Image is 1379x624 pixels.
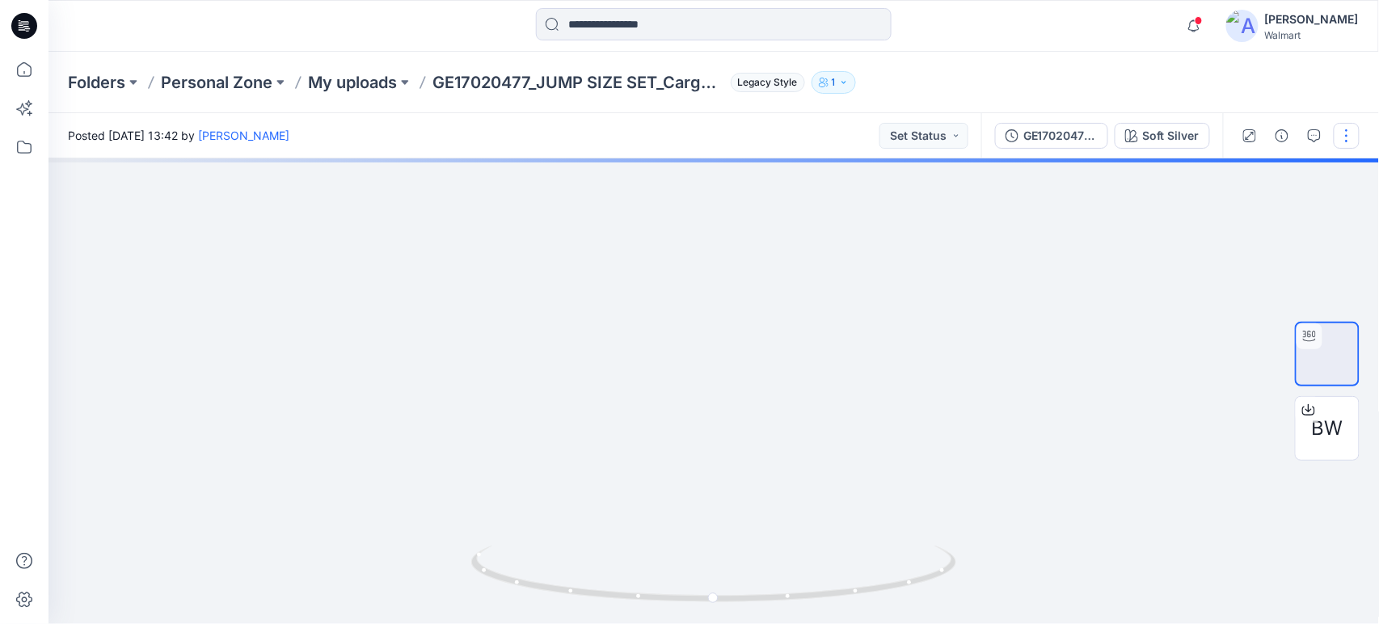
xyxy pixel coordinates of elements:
[68,127,289,144] span: Posted [DATE] 13:42 by
[1265,29,1359,41] div: Walmart
[198,129,289,142] a: [PERSON_NAME]
[1226,10,1259,42] img: avatar
[724,71,805,94] button: Legacy Style
[832,74,836,91] p: 1
[1023,127,1098,145] div: GE17020477_GE Cargo Short
[731,73,805,92] span: Legacy Style
[995,123,1108,149] button: GE17020477_GE Cargo Short
[1269,123,1295,149] button: Details
[1143,127,1200,145] div: Soft Silver
[812,71,856,94] button: 1
[432,71,724,94] p: GE17020477_JUMP SIZE SET_Cargo Short
[308,71,397,94] a: My uploads
[1265,10,1359,29] div: [PERSON_NAME]
[68,71,125,94] a: Folders
[161,71,272,94] a: Personal Zone
[1115,123,1210,149] button: Soft Silver
[1312,414,1343,443] span: BW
